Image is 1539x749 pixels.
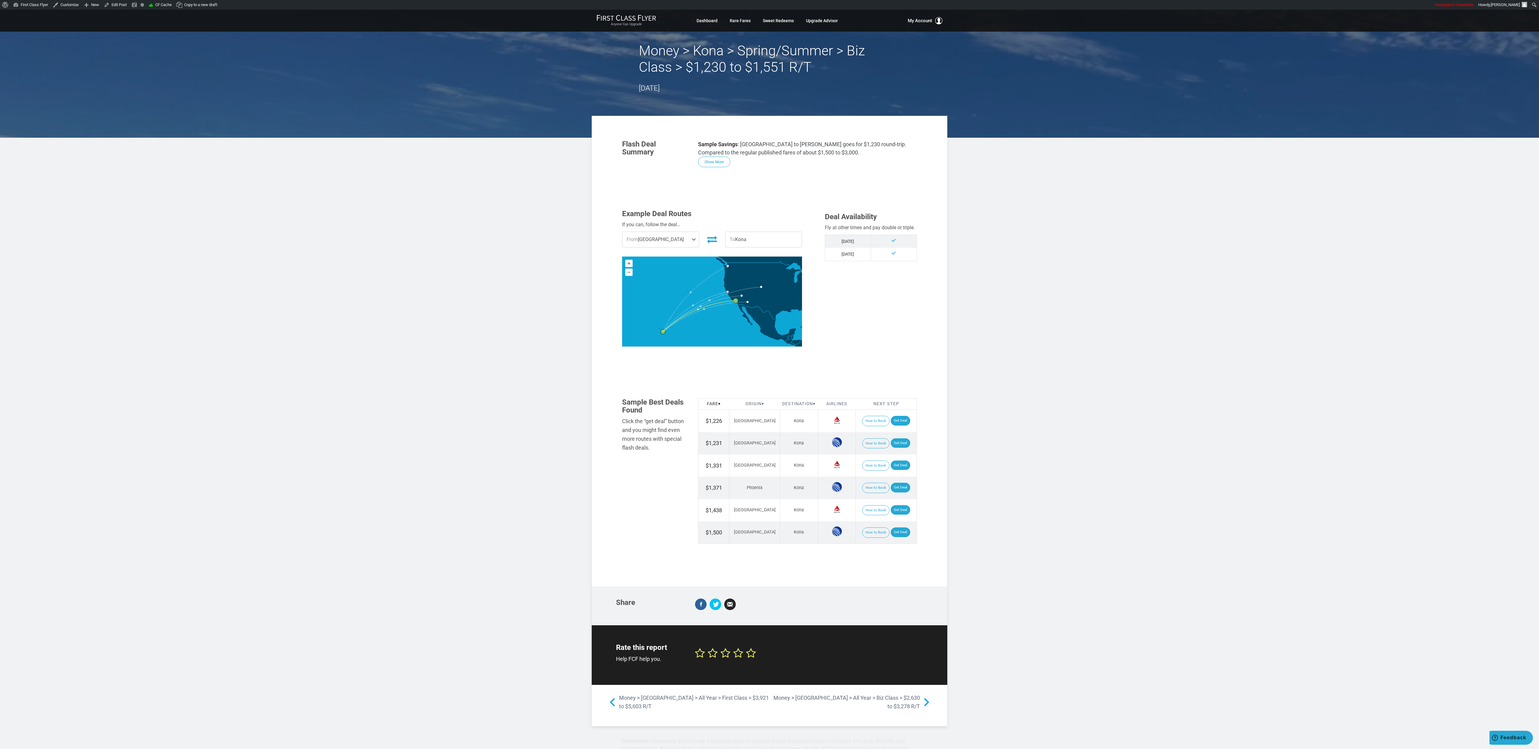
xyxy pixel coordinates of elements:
[698,141,738,147] strong: Sample Savings
[729,398,780,410] th: Origin
[734,507,776,513] span: [GEOGRAPHIC_DATA]
[832,460,842,469] span: Delta Airlines
[698,140,917,157] p: : [GEOGRAPHIC_DATA] to [PERSON_NAME] goes for $1,230 round-trip. Compared to the regular publishe...
[760,286,765,288] g: Denver
[706,485,722,491] span: $1,371
[706,418,722,424] span: $1,226
[627,236,638,242] span: From
[825,248,871,261] td: [DATE]
[832,526,842,536] span: United
[791,340,803,346] path: Honduras
[891,416,910,426] a: Get Deal
[1435,2,1474,7] span: Unsuspend Transients
[891,483,910,492] a: Get Deal
[734,530,776,535] span: [GEOGRAPHIC_DATA]
[790,343,794,345] path: El Salvador
[818,398,856,410] th: Airlines
[786,336,793,344] path: Guatemala
[832,482,842,492] span: United
[698,157,730,167] button: Show More
[706,462,722,469] span: $1,331
[794,440,804,446] span: Kona
[825,235,871,248] td: [DATE]
[639,84,660,92] time: [DATE]
[762,401,764,406] span: ▾
[706,529,722,536] span: $1,500
[862,505,890,516] button: How to Book
[622,140,689,156] h3: Flash Deal Summary
[825,224,917,232] div: Fly at other times and pay double or triple.
[1489,731,1533,746] iframe: Opens a widget where you can find more information
[813,401,815,406] span: ▾
[769,694,932,711] a: Money > [GEOGRAPHIC_DATA] > All Year > Biz Class > $2,630 to $3,278 R/T
[794,341,803,350] path: Nicaragua
[825,212,877,221] span: Deal Availability
[780,398,818,410] th: Destination
[622,209,691,218] span: Example Deal Routes
[726,291,732,293] g: San Francisco
[891,461,910,470] a: Get Deal
[725,232,802,247] span: Kona
[597,15,656,27] a: First Class FlyerAnyone Can Upgrade
[706,440,722,446] span: $1,231
[616,644,686,651] h3: Rate this report
[891,505,910,515] a: Get Deal
[1491,2,1520,7] span: [PERSON_NAME]
[856,398,917,410] th: Next Step
[622,738,650,744] strong: Disclaimer:
[660,329,669,334] g: Kona
[794,530,804,535] span: Kona
[697,15,718,26] a: Dashboard
[794,418,804,423] span: Kona
[862,483,890,493] button: How to Book
[730,236,735,242] span: To
[794,485,804,490] span: Kona
[794,507,804,513] span: Kona
[747,485,763,490] span: Phoenix
[718,401,721,406] span: ▾
[616,655,686,664] p: Help FCF help you.
[738,304,796,343] path: Mexico
[622,417,689,452] div: Click the “get deal” button and you might find even more routes with special flash deals.
[908,17,942,24] button: My Account
[639,43,900,75] h2: Money > Kona > Spring/Summer > Biz Class > $1,230 to $1,551 R/T
[862,416,890,426] button: How to Book
[832,504,842,514] span: Delta Airlines
[597,15,656,21] img: First Class Flyer
[891,438,910,448] a: Get Deal
[862,438,890,449] button: How to Book
[607,694,769,711] a: Money > [GEOGRAPHIC_DATA] > All Year > First Class > $3,921 to $5,603 R/T
[806,15,838,26] a: Upgrade Advisor
[730,15,751,26] a: Rare Fares
[791,335,794,340] path: Belize
[734,418,776,423] span: [GEOGRAPHIC_DATA]
[622,398,689,414] h3: Sample Best Deals Found
[733,298,742,303] g: Los Angeles
[622,232,699,247] span: [GEOGRAPHIC_DATA]
[698,398,729,410] th: Fare
[622,221,802,229] div: If you can, follow the deal…
[597,22,656,26] small: Anyone Can Upgrade
[734,463,776,468] span: [GEOGRAPHIC_DATA]
[616,599,686,606] h3: Share
[794,463,804,468] span: Kona
[891,527,910,537] a: Get Deal
[862,461,890,471] button: How to Book
[763,15,794,26] a: Sweet Redeems
[862,527,890,538] button: How to Book
[706,507,722,513] span: $1,438
[832,437,842,447] span: United
[704,233,721,246] button: Invert Route Direction
[832,415,842,425] span: Delta Airlines
[908,17,932,24] span: My Account
[734,440,776,446] span: [GEOGRAPHIC_DATA]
